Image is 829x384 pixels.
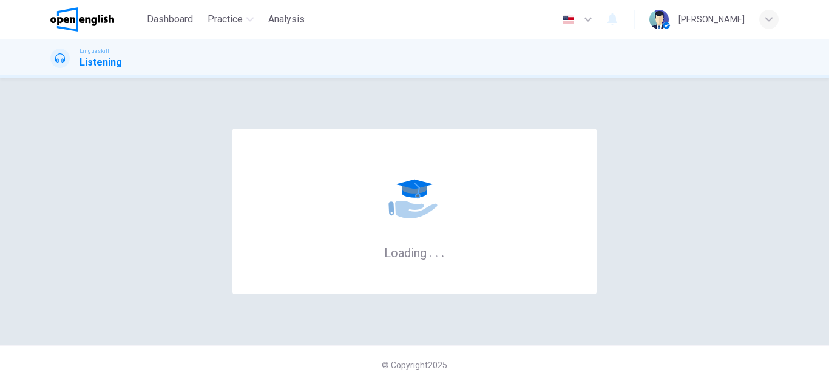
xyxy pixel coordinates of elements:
[382,360,447,370] span: © Copyright 2025
[268,12,305,27] span: Analysis
[142,8,198,30] button: Dashboard
[80,47,109,55] span: Linguaskill
[428,241,433,261] h6: .
[147,12,193,27] span: Dashboard
[50,7,114,32] img: OpenEnglish logo
[649,10,669,29] img: Profile picture
[384,244,445,260] h6: Loading
[441,241,445,261] h6: .
[50,7,142,32] a: OpenEnglish logo
[263,8,310,30] button: Analysis
[203,8,259,30] button: Practice
[80,55,122,70] h1: Listening
[561,15,576,24] img: en
[435,241,439,261] h6: .
[208,12,243,27] span: Practice
[678,12,745,27] div: [PERSON_NAME]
